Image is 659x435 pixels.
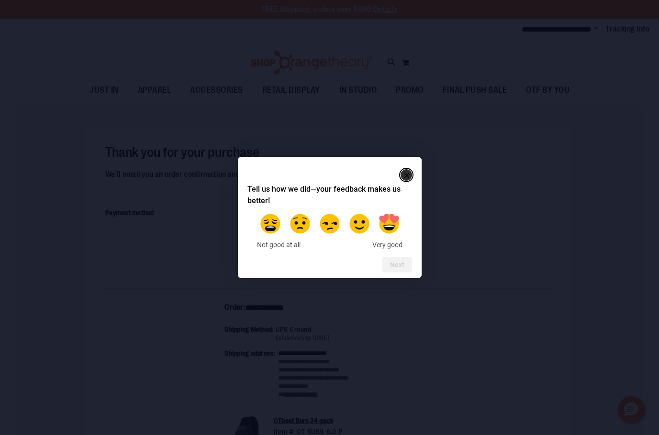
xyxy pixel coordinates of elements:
[257,210,402,250] div: Tell us how we did—your feedback makes us better! Select an option from 1 to 5, with 1 being Not ...
[401,169,412,181] button: Close
[257,241,301,250] span: Not good at all
[372,241,402,250] span: Very good
[247,184,412,207] h2: Tell us how we did—your feedback makes us better! Select an option from 1 to 5, with 1 being Not ...
[238,157,422,278] dialog: Tell us how we did—your feedback makes us better! Select an option from 1 to 5, with 1 being Not ...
